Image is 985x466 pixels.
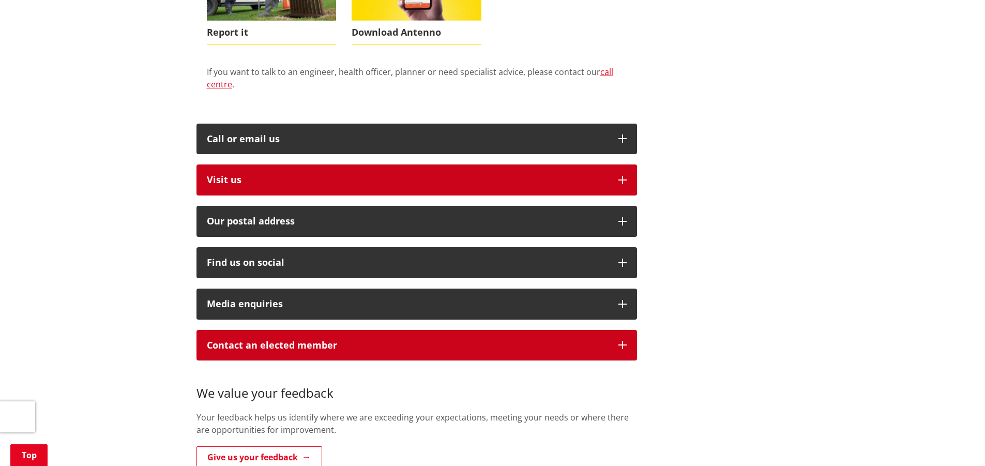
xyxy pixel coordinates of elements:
a: call centre [207,66,613,90]
div: If you want to talk to an engineer, health officer, planner or need specialist advice, please con... [207,66,627,103]
p: Contact an elected member [207,340,608,351]
button: Media enquiries [196,289,637,320]
h2: Our postal address [207,216,608,227]
div: Find us on social [207,258,608,268]
span: Report it [207,21,337,44]
a: Top [10,444,48,466]
button: Visit us [196,164,637,196]
h3: We value your feedback [196,371,637,401]
button: Call or email us [196,124,637,155]
iframe: Messenger Launcher [937,423,975,460]
div: Call or email us [207,134,608,144]
p: Visit us [207,175,608,185]
span: Download Antenno [352,21,481,44]
p: Your feedback helps us identify where we are exceeding your expectations, meeting your needs or w... [196,411,637,436]
button: Find us on social [196,247,637,278]
button: Our postal address [196,206,637,237]
button: Contact an elected member [196,330,637,361]
div: Media enquiries [207,299,608,309]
